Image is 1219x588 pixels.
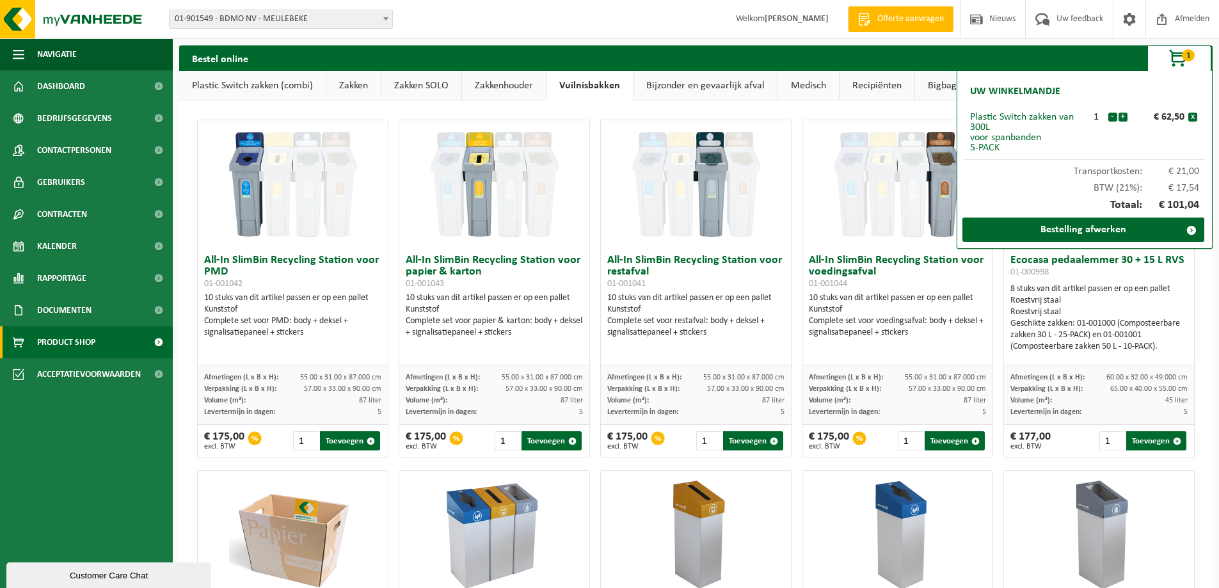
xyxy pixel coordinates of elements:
span: € 101,04 [1142,200,1200,211]
span: 55.00 x 31.00 x 87.000 cm [905,374,986,381]
span: 87 liter [762,397,785,404]
span: 5 [579,408,583,416]
span: Verpakking (L x B x H): [406,385,478,393]
input: 1 [898,431,924,450]
span: 55.00 x 31.00 x 87.000 cm [703,374,785,381]
span: 45 liter [1165,397,1188,404]
span: Contactpersonen [37,134,111,166]
span: 60.00 x 32.00 x 49.000 cm [1106,374,1188,381]
img: 01-001041 [632,120,760,248]
input: 1 [1099,431,1126,450]
span: 01-001043 [406,279,444,289]
span: 5 [982,408,986,416]
span: excl. BTW [204,443,244,450]
span: Product Shop [37,326,95,358]
img: 01-001042 [229,120,357,248]
div: € 62,50 [1131,112,1188,122]
a: Bijzonder en gevaarlijk afval [633,71,777,100]
span: Documenten [37,294,92,326]
button: Toevoegen [723,431,783,450]
span: Afmetingen (L x B x H): [809,374,883,381]
span: 57.00 x 33.00 x 90.00 cm [304,385,381,393]
span: 55.00 x 31.00 x 87.000 cm [300,374,381,381]
span: 01-001042 [204,279,243,289]
span: 01-001041 [607,279,646,289]
span: € 21,00 [1142,166,1200,177]
h3: All-In SlimBin Recycling Station voor PMD [204,255,381,289]
span: 01-901549 - BDMO NV - MEULEBEKE [170,10,392,28]
span: Volume (m³): [607,397,649,404]
h3: All-In SlimBin Recycling Station voor voedingsafval [809,255,986,289]
span: Volume (m³): [204,397,246,404]
span: 55.00 x 31.00 x 87.000 cm [502,374,583,381]
div: Complete set voor voedingsafval: body + deksel + signalisatiepaneel + stickers [809,315,986,338]
span: 57.00 x 33.00 x 90.00 cm [707,385,785,393]
div: Totaal: [964,193,1206,218]
a: Vuilnisbakken [546,71,633,100]
span: 5 [378,408,381,416]
span: Volume (m³): [809,397,850,404]
a: Plastic Switch zakken (combi) [179,71,326,100]
span: Verpakking (L x B x H): [1010,385,1083,393]
button: Toevoegen [522,431,582,450]
a: Zakken [326,71,381,100]
span: Afmetingen (L x B x H): [204,374,278,381]
span: Levertermijn in dagen: [204,408,275,416]
span: Navigatie [37,38,77,70]
img: 01-001044 [834,120,962,248]
span: 01-901549 - BDMO NV - MEULEBEKE [169,10,393,29]
input: 1 [696,431,722,450]
h3: Ecocasa pedaalemmer 30 + 15 L RVS [1010,255,1188,280]
h2: Bestel online [179,45,261,70]
span: 01-001044 [809,279,847,289]
div: Transportkosten: [964,160,1206,177]
span: Acceptatievoorwaarden [37,358,141,390]
div: 10 stuks van dit artikel passen er op een pallet [607,292,785,338]
span: 5 [1184,408,1188,416]
div: € 177,00 [1010,431,1051,450]
a: Bestelling afwerken [962,218,1204,242]
span: 5 [781,408,785,416]
span: Bedrijfsgegevens [37,102,112,134]
div: Plastic Switch zakken van 300L voor spanbanden 5-PACK [970,112,1085,153]
div: Kunststof [406,304,583,315]
span: Verpakking (L x B x H): [607,385,680,393]
div: Roestvrij staal [1010,306,1188,318]
span: Contracten [37,198,87,230]
span: € 17,54 [1142,183,1200,193]
div: Complete set voor restafval: body + deksel + signalisatiepaneel + stickers [607,315,785,338]
button: - [1108,113,1117,122]
button: x [1188,113,1197,122]
span: Offerte aanvragen [874,13,947,26]
div: 1 [1085,112,1108,122]
span: 1 [1182,49,1195,61]
button: Toevoegen [925,431,985,450]
button: Toevoegen [320,431,380,450]
div: 10 stuks van dit artikel passen er op een pallet [406,292,583,338]
div: 8 stuks van dit artikel passen er op een pallet [1010,283,1188,353]
button: + [1119,113,1127,122]
div: Geschikte zakken: 01-001000 (Composteerbare zakken 30 L - 25-PACK) en 01-001001 (Composteerbare z... [1010,318,1188,353]
div: € 175,00 [809,431,849,450]
button: Toevoegen [1126,431,1186,450]
h3: All-In SlimBin Recycling Station voor restafval [607,255,785,289]
div: Kunststof [607,304,785,315]
span: excl. BTW [809,443,849,450]
span: excl. BTW [607,443,648,450]
div: Roestvrij staal [1010,295,1188,306]
a: Offerte aanvragen [848,6,953,32]
a: Recipiënten [840,71,914,100]
div: 10 stuks van dit artikel passen er op een pallet [809,292,986,338]
span: 65.00 x 40.00 x 55.00 cm [1110,385,1188,393]
span: Volume (m³): [406,397,447,404]
span: Verpakking (L x B x H): [809,385,881,393]
div: Kunststof [809,304,986,315]
iframe: chat widget [6,560,214,588]
div: BTW (21%): [964,177,1206,193]
a: Medisch [778,71,839,100]
div: Complete set voor PMD: body + deksel + signalisatiepaneel + stickers [204,315,381,338]
button: 1 [1147,45,1211,71]
span: Verpakking (L x B x H): [204,385,276,393]
span: 57.00 x 33.00 x 90.00 cm [909,385,986,393]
